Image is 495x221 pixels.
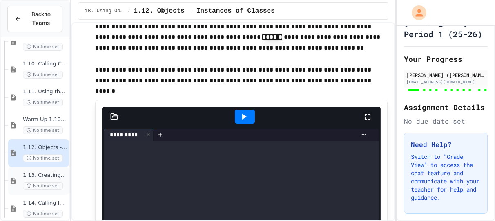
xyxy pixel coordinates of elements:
[134,6,275,16] span: 1.12. Objects - Instances of Classes
[406,71,485,79] div: [PERSON_NAME] ([PERSON_NAME]) [PERSON_NAME]
[23,71,63,79] span: No time set
[23,154,63,162] span: No time set
[23,144,67,151] span: 1.12. Objects - Instances of Classes
[23,99,63,106] span: No time set
[23,172,67,179] span: 1.13. Creating and Initializing Objects: Constructors
[411,153,481,202] p: Switch to "Grade View" to access the chat feature and communicate with your teacher for help and ...
[23,116,67,123] span: Warm Up 1.10-1.11
[411,140,481,149] h3: Need Help?
[23,182,63,190] span: No time set
[403,3,428,22] div: My Account
[404,116,488,126] div: No due date set
[406,79,485,85] div: [EMAIL_ADDRESS][DOMAIN_NAME]
[404,53,488,65] h2: Your Progress
[23,88,67,95] span: 1.11. Using the Math Class
[7,6,62,32] button: Back to Teams
[127,8,130,14] span: /
[23,126,63,134] span: No time set
[23,210,63,218] span: No time set
[23,200,67,207] span: 1.14. Calling Instance Methods
[85,8,124,14] span: 1B. Using Objects
[27,10,56,27] span: Back to Teams
[404,101,488,113] h2: Assignment Details
[23,43,63,51] span: No time set
[23,61,67,68] span: 1.10. Calling Class Methods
